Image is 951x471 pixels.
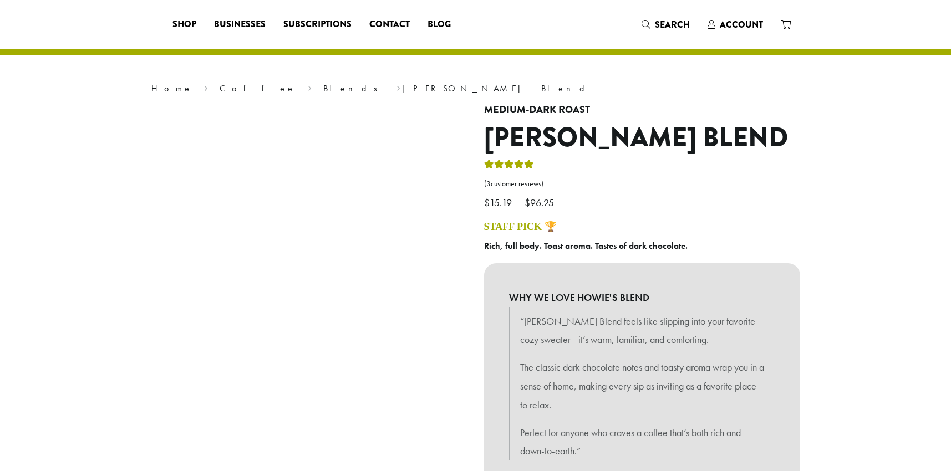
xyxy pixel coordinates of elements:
[655,18,690,31] span: Search
[220,83,296,94] a: Coffee
[428,18,451,32] span: Blog
[520,358,764,414] p: The classic dark chocolate notes and toasty aroma wrap you in a sense of home, making every sip a...
[484,104,800,116] h4: Medium-Dark Roast
[484,158,534,175] div: Rated 4.67 out of 5
[520,312,764,350] p: “[PERSON_NAME] Blend feels like slipping into your favorite cozy sweater—it’s warm, familiar, and...
[484,196,515,209] bdi: 15.19
[283,18,352,32] span: Subscriptions
[484,221,557,232] a: STAFF PICK 🏆
[484,178,800,190] a: (3customer reviews)
[525,196,530,209] span: $
[172,18,196,32] span: Shop
[720,18,763,31] span: Account
[517,196,522,209] span: –
[151,83,192,94] a: Home
[633,16,699,34] a: Search
[484,122,800,154] h1: [PERSON_NAME] Blend
[369,18,410,32] span: Contact
[484,240,688,252] b: Rich, full body. Toast aroma. Tastes of dark chocolate.
[484,196,490,209] span: $
[486,179,491,188] span: 3
[509,288,775,307] b: WHY WE LOVE HOWIE'S BLEND
[164,16,205,33] a: Shop
[520,423,764,461] p: Perfect for anyone who craves a coffee that’s both rich and down-to-earth.”
[214,18,266,32] span: Businesses
[151,82,800,95] nav: Breadcrumb
[204,78,208,95] span: ›
[308,78,312,95] span: ›
[396,78,400,95] span: ›
[323,83,385,94] a: Blends
[525,196,557,209] bdi: 96.25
